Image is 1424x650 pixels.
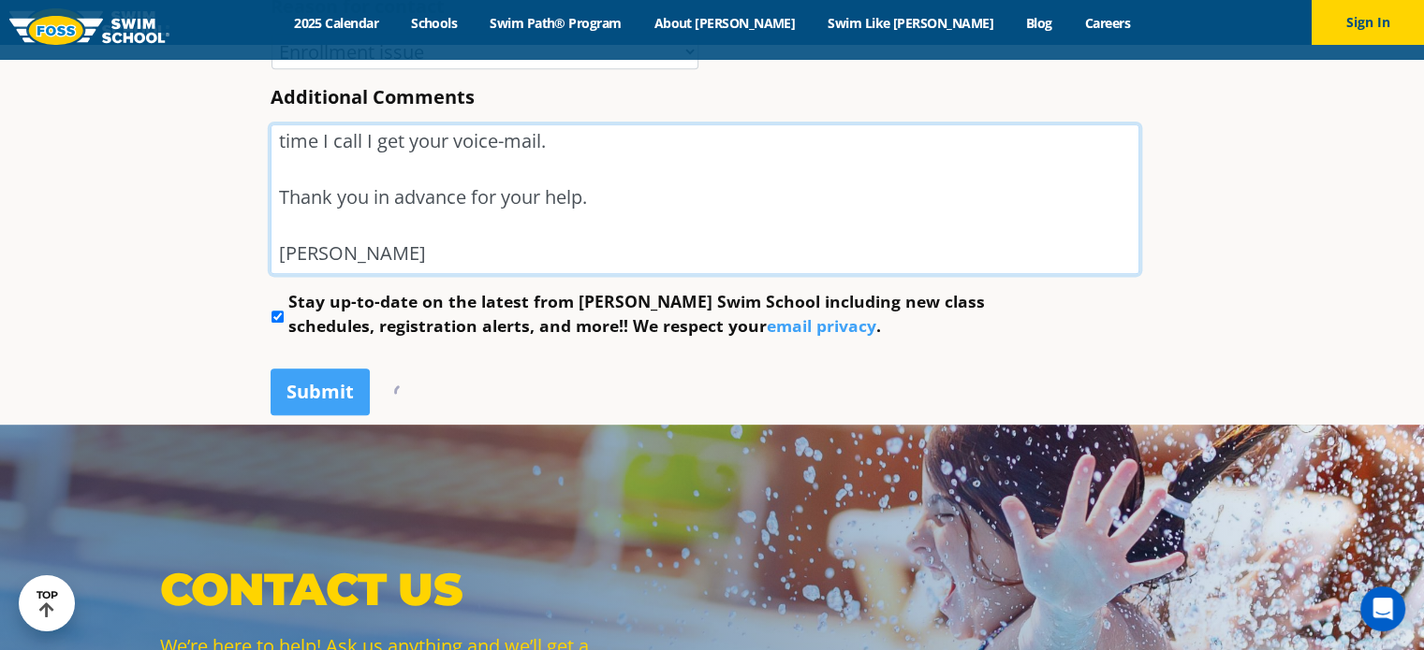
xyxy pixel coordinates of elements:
[1068,14,1146,32] a: Careers
[1009,14,1068,32] a: Blog
[271,85,475,109] label: Additional Comments
[9,16,169,45] img: FOSS Swim School Logo
[288,289,1039,339] label: Stay up-to-date on the latest from [PERSON_NAME] Swim School including new class schedules, regis...
[767,314,876,337] a: email privacy
[395,14,474,32] a: Schools
[37,589,58,618] div: TOP
[812,14,1010,32] a: Swim Like [PERSON_NAME]
[271,368,370,415] input: Submit
[160,561,703,617] p: Contact Us
[638,14,812,32] a: About [PERSON_NAME]
[278,14,395,32] a: 2025 Calendar
[1360,586,1405,631] div: Open Intercom Messenger
[474,14,638,32] a: Swim Path® Program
